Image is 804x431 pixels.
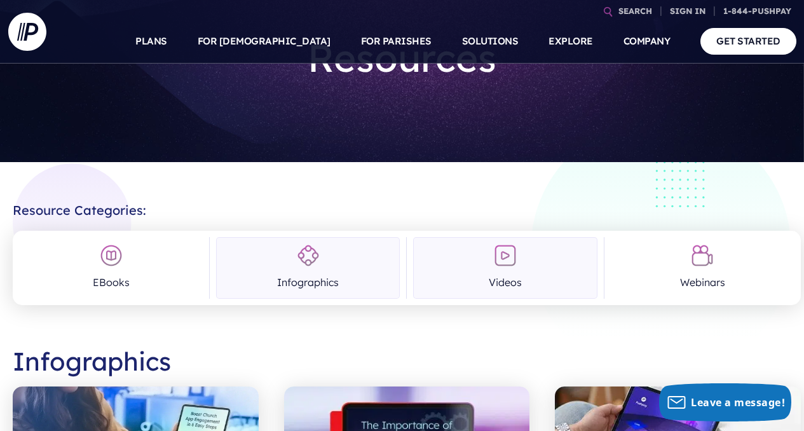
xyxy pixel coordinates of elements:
a: PLANS [135,19,167,64]
a: FOR [DEMOGRAPHIC_DATA] [198,19,330,64]
a: EXPLORE [548,19,593,64]
span: Leave a message! [691,395,785,409]
h2: Infographics [13,336,801,387]
a: SOLUTIONS [462,19,519,64]
a: FOR PARISHES [361,19,432,64]
img: Webinars Icon [691,244,714,267]
img: Infographics Icon [297,244,320,267]
a: EBooks [19,237,203,299]
img: EBooks Icon [100,244,123,267]
img: Videos Icon [494,244,517,267]
a: Videos [413,237,597,299]
a: GET STARTED [700,28,796,54]
button: Leave a message! [659,383,791,421]
a: Infographics [216,237,400,299]
a: COMPANY [623,19,671,64]
a: Webinars [611,237,794,299]
h2: Resource Categories: [13,193,801,218]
